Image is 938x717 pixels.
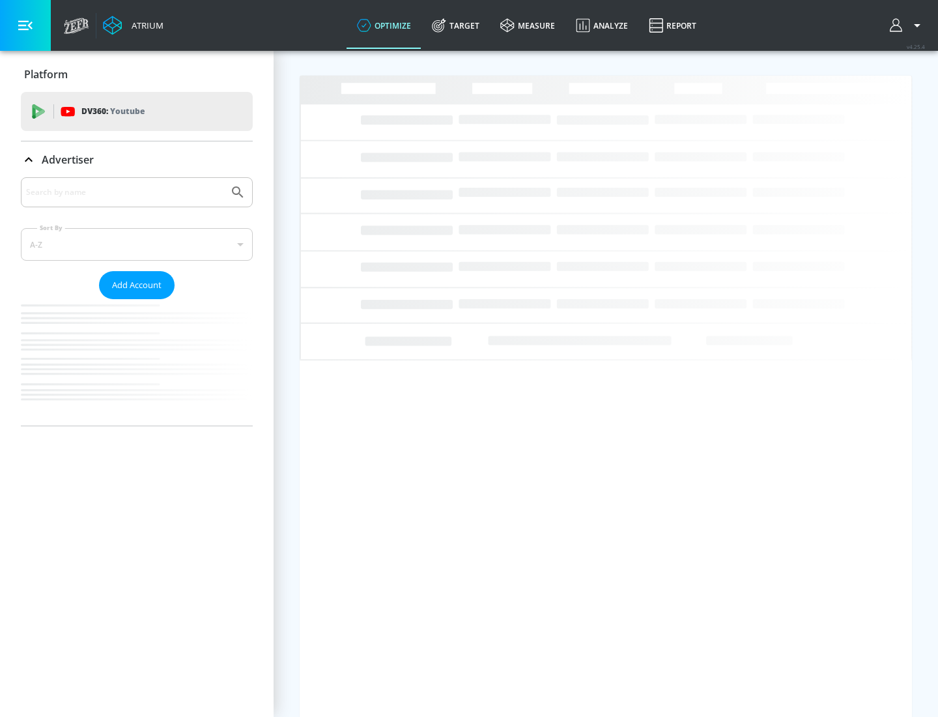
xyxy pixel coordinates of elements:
label: Sort By [37,224,65,232]
div: Atrium [126,20,163,31]
div: Platform [21,56,253,93]
input: Search by name [26,184,223,201]
a: Atrium [103,16,163,35]
p: Youtube [110,104,145,118]
div: Advertiser [21,141,253,178]
div: Advertiser [21,177,253,426]
p: DV360: [81,104,145,119]
a: optimize [347,2,421,49]
nav: list of Advertiser [21,299,253,426]
p: Advertiser [42,153,94,167]
span: v 4.25.4 [907,43,925,50]
a: Report [638,2,707,49]
a: measure [490,2,565,49]
span: Add Account [112,278,162,293]
a: Target [421,2,490,49]
a: Analyze [565,2,638,49]
div: DV360: Youtube [21,92,253,131]
div: A-Z [21,228,253,261]
button: Add Account [99,271,175,299]
p: Platform [24,67,68,81]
